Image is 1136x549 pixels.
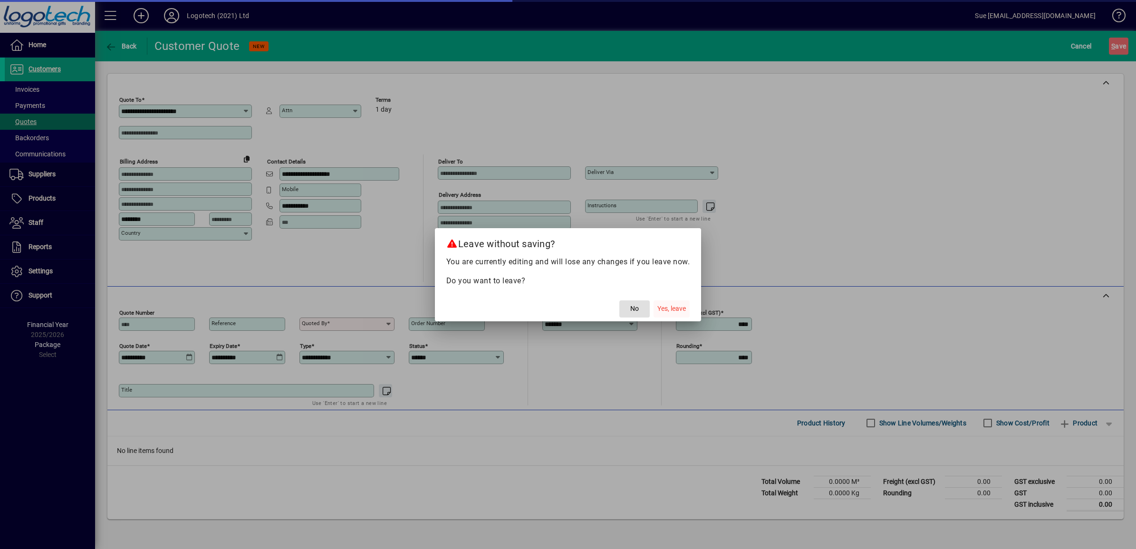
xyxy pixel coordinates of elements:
span: No [630,304,639,314]
h2: Leave without saving? [435,228,702,256]
span: Yes, leave [657,304,686,314]
p: Do you want to leave? [446,275,690,287]
p: You are currently editing and will lose any changes if you leave now. [446,256,690,268]
button: No [619,300,650,318]
button: Yes, leave [654,300,690,318]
